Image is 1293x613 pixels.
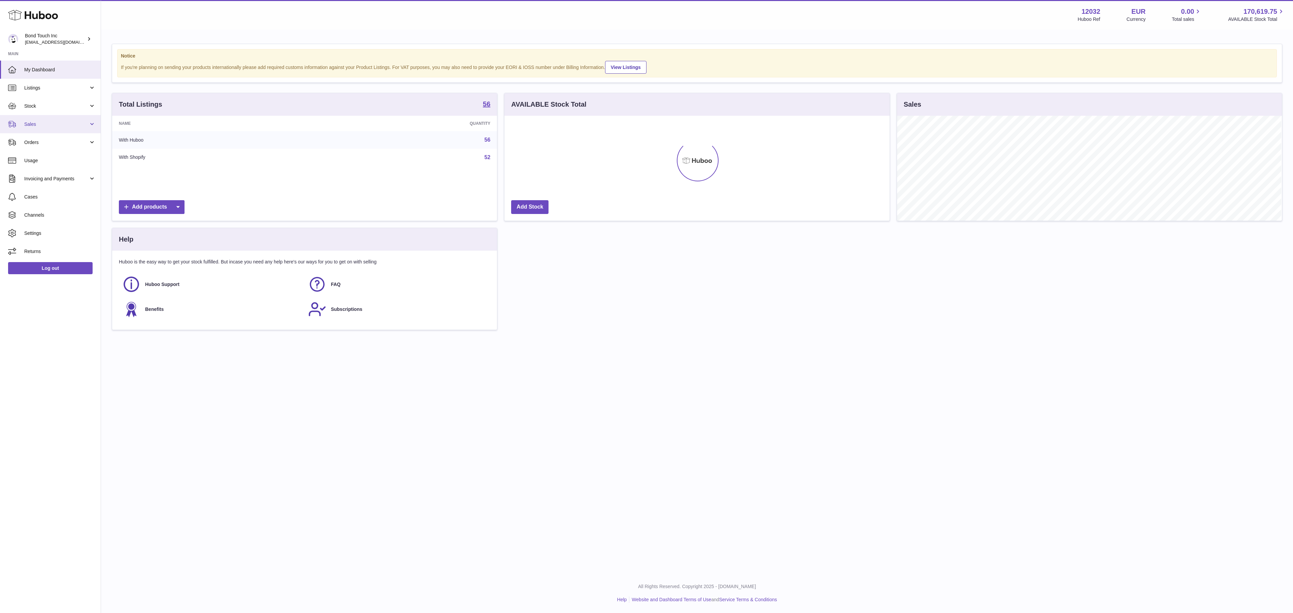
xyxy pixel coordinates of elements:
[145,306,164,313] span: Benefits
[24,248,96,255] span: Returns
[25,33,86,45] div: Bond Touch Inc
[1172,16,1202,23] span: Total sales
[1244,7,1277,16] span: 170,619.75
[122,300,301,318] a: Benefits
[485,154,491,160] a: 52
[331,281,341,288] span: FAQ
[121,53,1273,59] strong: Notice
[632,597,711,602] a: Website and Dashboard Terms of Use
[24,121,89,128] span: Sales
[8,262,93,274] a: Log out
[24,230,96,237] span: Settings
[511,100,586,109] h3: AVAILABLE Stock Total
[24,212,96,218] span: Channels
[719,597,777,602] a: Service Terms & Conditions
[320,116,497,131] th: Quantity
[25,39,99,45] span: [EMAIL_ADDRESS][DOMAIN_NAME]
[1082,7,1100,16] strong: 12032
[24,67,96,73] span: My Dashboard
[121,60,1273,74] div: If you're planning on sending your products internationally please add required customs informati...
[605,61,646,74] a: View Listings
[112,131,320,149] td: With Huboo
[1181,7,1194,16] span: 0.00
[24,194,96,200] span: Cases
[1127,16,1146,23] div: Currency
[119,100,162,109] h3: Total Listings
[119,235,133,244] h3: Help
[145,281,179,288] span: Huboo Support
[8,34,18,44] img: logistics@bond-touch.com
[24,85,89,91] span: Listings
[119,200,185,214] a: Add products
[511,200,549,214] a: Add Stock
[24,157,96,164] span: Usage
[112,116,320,131] th: Name
[24,176,89,182] span: Invoicing and Payments
[617,597,627,602] a: Help
[119,259,490,265] p: Huboo is the easy way to get your stock fulfilled. But incase you need any help here's our ways f...
[483,101,490,107] strong: 56
[308,300,487,318] a: Subscriptions
[483,101,490,109] a: 56
[629,597,777,603] li: and
[1228,16,1285,23] span: AVAILABLE Stock Total
[24,103,89,109] span: Stock
[122,275,301,293] a: Huboo Support
[1078,16,1100,23] div: Huboo Ref
[1131,7,1146,16] strong: EUR
[112,149,320,166] td: With Shopify
[1172,7,1202,23] a: 0.00 Total sales
[331,306,362,313] span: Subscriptions
[485,137,491,143] a: 56
[904,100,921,109] h3: Sales
[106,583,1288,590] p: All Rights Reserved. Copyright 2025 - [DOMAIN_NAME]
[24,139,89,146] span: Orders
[308,275,487,293] a: FAQ
[1228,7,1285,23] a: 170,619.75 AVAILABLE Stock Total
